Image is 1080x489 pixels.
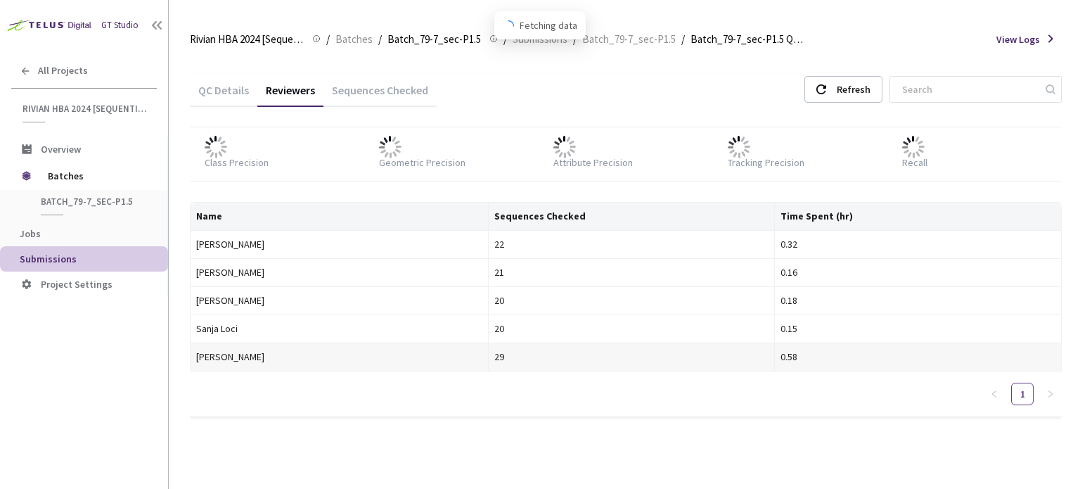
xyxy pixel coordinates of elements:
span: Batch_79-7_sec-P1.5 QC - [DATE] [690,31,804,48]
th: Time Spent (hr) [775,203,1062,231]
span: Batches [335,31,373,48]
input: Search [894,77,1043,102]
span: Batches [48,162,144,190]
div: 0.16 [780,265,1055,280]
span: Rivian HBA 2024 [Sequential] [22,103,148,115]
span: loading [503,20,514,32]
div: Reviewers [257,83,323,107]
div: [PERSON_NAME] [196,349,482,364]
div: Class Precision [205,155,269,170]
a: Batches [333,31,375,46]
span: Submissions [20,253,77,265]
div: Recall [902,155,927,170]
a: 1 [1012,383,1033,405]
span: Rivian HBA 2024 [Sequential] [190,31,304,48]
li: Previous Page [983,383,1005,405]
span: Fetching data [520,18,577,33]
div: 0.18 [780,293,1055,308]
div: 0.15 [780,321,1055,336]
span: Batch_79-7_sec-P1.5 [41,196,145,208]
span: Project Settings [41,278,112,291]
span: All Projects [38,65,88,77]
span: Batch_79-7_sec-P1.5 [387,31,481,48]
li: Next Page [1039,383,1062,405]
img: loader.gif [902,136,925,158]
div: Tracking Precision [728,155,804,170]
div: 20 [494,321,769,336]
div: Sequences Checked [323,83,437,107]
li: / [681,31,685,48]
div: 0.58 [780,349,1055,364]
li: / [378,31,382,48]
button: right [1039,383,1062,405]
div: 21 [494,265,769,280]
div: [PERSON_NAME] [196,293,482,308]
th: Sequences Checked [489,203,776,231]
div: 29 [494,349,769,364]
li: 1 [1011,383,1034,405]
a: Submissions [510,31,570,46]
a: Batch_79-7_sec-P1.5 [579,31,679,46]
span: View Logs [996,32,1040,46]
span: right [1046,390,1055,398]
span: Batch_79-7_sec-P1.5 [582,31,676,48]
img: loader.gif [205,136,227,158]
span: left [990,390,998,398]
div: 22 [494,236,769,252]
div: Sanja Loci [196,321,482,336]
img: loader.gif [553,136,576,158]
button: left [983,383,1005,405]
div: GT Studio [101,19,139,32]
th: Name [191,203,489,231]
span: Overview [41,143,81,155]
div: 0.32 [780,236,1055,252]
li: / [326,31,330,48]
div: Geometric Precision [379,155,465,170]
div: Refresh [837,77,870,102]
div: QC Details [190,83,257,107]
span: Jobs [20,227,41,240]
div: 20 [494,293,769,308]
div: [PERSON_NAME] [196,265,482,280]
img: loader.gif [728,136,750,158]
img: loader.gif [379,136,401,158]
div: Attribute Precision [553,155,633,170]
div: [PERSON_NAME] [196,236,482,252]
